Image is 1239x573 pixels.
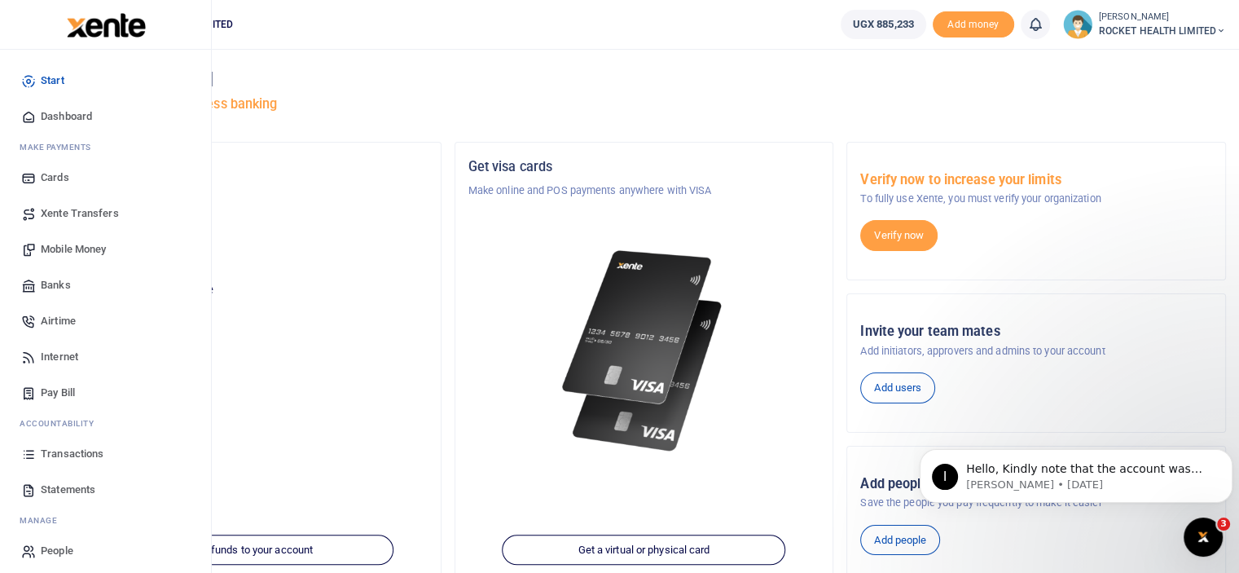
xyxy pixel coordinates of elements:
[13,303,198,339] a: Airtime
[13,160,198,196] a: Cards
[1099,11,1226,24] small: [PERSON_NAME]
[933,11,1014,38] li: Toup your wallet
[13,436,198,472] a: Transactions
[860,476,1212,492] h5: Add people you pay
[41,313,76,329] span: Airtime
[1184,518,1223,557] iframe: Intercom live chat
[13,63,198,99] a: Start
[1099,24,1226,38] span: ROCKET HEALTH LIMITED
[13,196,198,231] a: Xente Transfers
[41,205,119,222] span: Xente Transfers
[834,10,933,39] li: Wallet ballance
[13,472,198,508] a: Statements
[28,514,58,527] span: anage
[853,16,914,33] span: UGX 885,233
[468,183,820,199] p: Make online and POS payments anywhere with VISA
[1063,10,1226,39] a: profile-user [PERSON_NAME] ROCKET HEALTH LIMITED
[1217,518,1230,531] span: 3
[41,543,73,559] span: People
[76,246,428,262] p: ROCKET HEALTH LIMITED
[76,282,428,298] p: Your current account balance
[933,11,1014,38] span: Add money
[76,302,428,319] h5: UGX 885,233
[860,495,1212,511] p: Save the people you pay frequently to make it easier
[76,222,428,238] h5: Account
[13,267,198,303] a: Banks
[860,172,1212,188] h5: Verify now to increase your limits
[913,415,1239,529] iframe: Intercom notifications message
[62,96,1226,112] h5: Welcome to better business banking
[76,159,428,175] h5: Organization
[28,141,91,153] span: ake Payments
[41,170,69,186] span: Cards
[65,18,146,30] a: logo-small logo-large logo-large
[13,339,198,375] a: Internet
[32,417,94,430] span: countability
[860,220,938,251] a: Verify now
[41,446,103,462] span: Transactions
[41,73,64,89] span: Start
[860,525,940,556] a: Add people
[41,241,106,258] span: Mobile Money
[468,159,820,175] h5: Get visa cards
[41,108,92,125] span: Dashboard
[841,10,926,39] a: UGX 885,233
[62,70,1226,88] h4: Hello [PERSON_NAME]
[860,191,1212,207] p: To fully use Xente, you must verify your organization
[860,343,1212,359] p: Add initiators, approvers and admins to your account
[13,134,198,160] li: M
[67,13,146,37] img: logo-large
[41,385,75,401] span: Pay Bill
[41,482,95,498] span: Statements
[110,535,393,566] a: Add funds to your account
[503,535,786,566] a: Get a virtual or physical card
[13,231,198,267] a: Mobile Money
[556,238,732,465] img: xente-_physical_cards.png
[860,324,1212,340] h5: Invite your team mates
[76,183,428,199] p: GUARDIAN HEALTH LIMITED
[41,349,78,365] span: Internet
[41,277,71,293] span: Banks
[13,375,198,411] a: Pay Bill
[13,411,198,436] li: Ac
[13,99,198,134] a: Dashboard
[13,508,198,533] li: M
[860,372,935,403] a: Add users
[933,17,1014,29] a: Add money
[13,533,198,569] a: People
[1063,10,1092,39] img: profile-user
